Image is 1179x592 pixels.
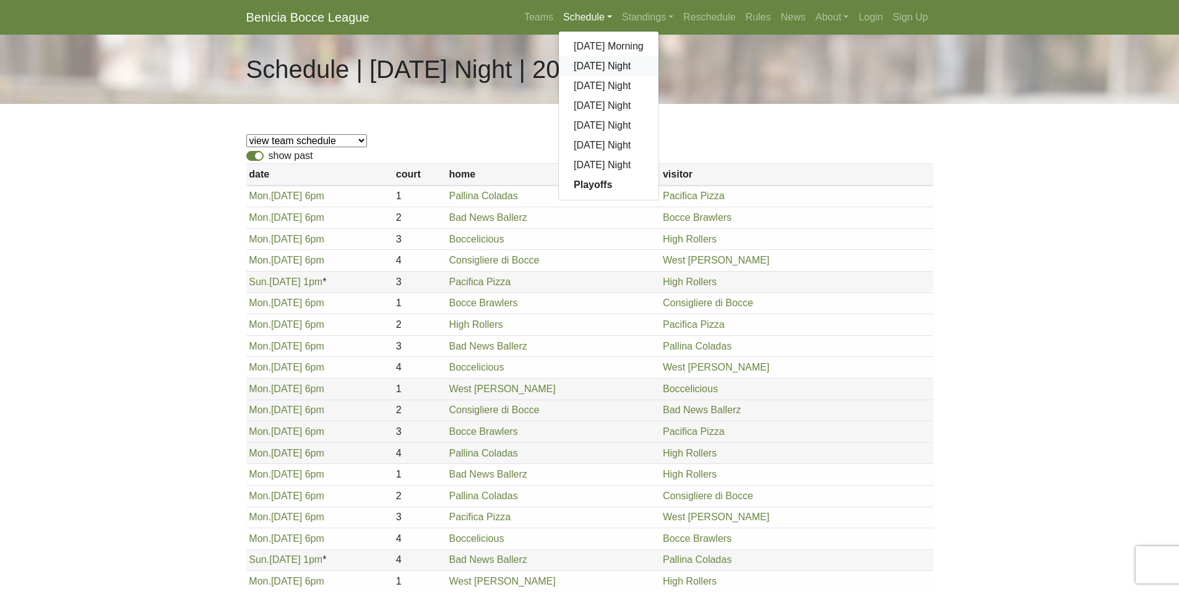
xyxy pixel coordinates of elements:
[249,212,324,223] a: Mon.[DATE] 6pm
[393,442,446,464] td: 4
[559,135,659,155] a: [DATE] Night
[393,357,446,379] td: 4
[246,164,393,186] th: date
[449,426,517,437] a: Bocce Brawlers
[617,5,678,30] a: Standings
[663,212,732,223] a: Bocce Brawlers
[393,207,446,229] td: 2
[393,335,446,357] td: 3
[249,298,271,308] span: Mon.
[449,512,511,522] a: Pacifica Pizza
[559,76,659,96] a: [DATE] Night
[663,448,717,458] a: High Rollers
[446,164,660,186] th: home
[249,512,324,522] a: Mon.[DATE] 6pm
[559,155,659,175] a: [DATE] Night
[393,485,446,507] td: 2
[249,341,271,351] span: Mon.
[663,554,732,565] a: Pallina Coladas
[811,5,854,30] a: About
[558,31,659,200] div: Schedule
[249,319,324,330] a: Mon.[DATE] 6pm
[449,255,539,265] a: Consigliere di Bocce
[888,5,933,30] a: Sign Up
[449,405,539,415] a: Consigliere di Bocce
[776,5,811,30] a: News
[449,362,504,372] a: Boccelicious
[449,491,517,501] a: Pallina Coladas
[393,314,446,336] td: 2
[449,212,527,223] a: Bad News Ballerz
[559,116,659,135] a: [DATE] Night
[249,319,271,330] span: Mon.
[663,298,753,308] a: Consigliere di Bocce
[393,186,446,207] td: 1
[449,277,511,287] a: Pacifica Pizza
[449,191,517,201] a: Pallina Coladas
[741,5,776,30] a: Rules
[558,5,617,30] a: Schedule
[449,319,503,330] a: High Rollers
[663,384,718,394] a: Boccelicious
[574,179,612,190] strong: Playoffs
[249,448,324,458] a: Mon.[DATE] 6pm
[249,469,271,479] span: Mon.
[663,469,717,479] a: High Rollers
[249,405,324,415] a: Mon.[DATE] 6pm
[449,298,517,308] a: Bocce Brawlers
[249,362,324,372] a: Mon.[DATE] 6pm
[393,528,446,550] td: 4
[663,576,717,586] a: High Rollers
[269,148,313,163] label: show past
[393,250,446,272] td: 4
[559,175,659,195] a: Playoffs
[449,341,527,351] a: Bad News Ballerz
[249,554,269,565] span: Sun.
[246,5,369,30] a: Benicia Bocce League
[249,384,324,394] a: Mon.[DATE] 6pm
[663,277,717,287] a: High Rollers
[449,554,527,565] a: Bad News Ballerz
[249,512,271,522] span: Mon.
[249,234,324,244] a: Mon.[DATE] 6pm
[249,533,271,544] span: Mon.
[249,491,324,501] a: Mon.[DATE] 6pm
[678,5,741,30] a: Reschedule
[249,405,271,415] span: Mon.
[249,255,324,265] a: Mon.[DATE] 6pm
[663,405,741,415] a: Bad News Ballerz
[249,191,271,201] span: Mon.
[559,96,659,116] a: [DATE] Night
[663,491,753,501] a: Consigliere di Bocce
[249,491,271,501] span: Mon.
[559,56,659,76] a: [DATE] Night
[249,277,322,287] a: Sun.[DATE] 1pm
[393,271,446,293] td: 3
[249,255,271,265] span: Mon.
[449,384,555,394] a: West [PERSON_NAME]
[249,576,271,586] span: Mon.
[663,362,769,372] a: West [PERSON_NAME]
[249,554,322,565] a: Sun.[DATE] 1pm
[663,341,732,351] a: Pallina Coladas
[393,164,446,186] th: court
[663,426,725,437] a: Pacifica Pizza
[249,384,271,394] span: Mon.
[449,448,517,458] a: Pallina Coladas
[393,400,446,421] td: 2
[660,164,933,186] th: visitor
[663,191,725,201] a: Pacifica Pizza
[393,507,446,528] td: 3
[393,378,446,400] td: 1
[249,212,271,223] span: Mon.
[393,228,446,250] td: 3
[853,5,887,30] a: Login
[249,469,324,479] a: Mon.[DATE] 6pm
[249,191,324,201] a: Mon.[DATE] 6pm
[393,549,446,571] td: 4
[663,234,717,244] a: High Rollers
[449,533,504,544] a: Boccelicious
[246,54,587,84] h1: Schedule | [DATE] Night | 2025
[393,293,446,314] td: 1
[249,533,324,544] a: Mon.[DATE] 6pm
